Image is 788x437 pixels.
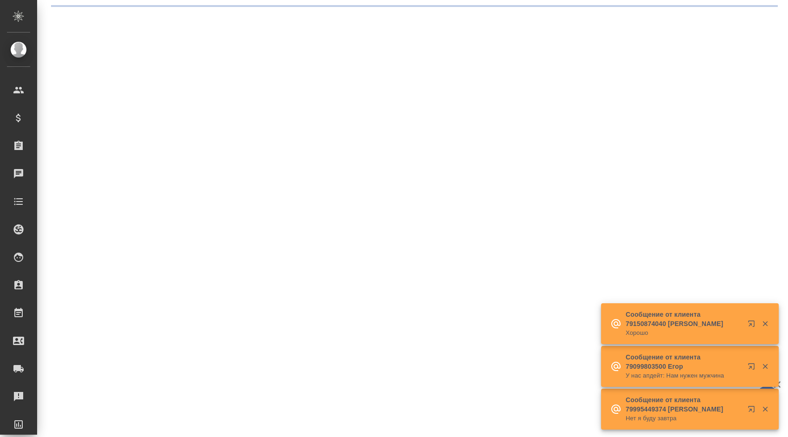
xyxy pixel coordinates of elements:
p: Сообщение от клиента 79099803500 Егор [626,352,742,371]
p: Хорошо [626,328,742,338]
button: Закрыть [756,320,775,328]
button: Открыть в новой вкладке [742,314,764,337]
p: Нет я буду завтра [626,414,742,423]
p: Сообщение от клиента 79995449374 [PERSON_NAME] [626,395,742,414]
button: Открыть в новой вкладке [742,357,764,379]
p: У нас апдейт: Нам нужен мужчина [626,371,742,380]
button: Открыть в новой вкладке [742,400,764,422]
p: Сообщение от клиента 79150874040 [PERSON_NAME] [626,310,742,328]
button: Закрыть [756,362,775,371]
button: Закрыть [756,405,775,413]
